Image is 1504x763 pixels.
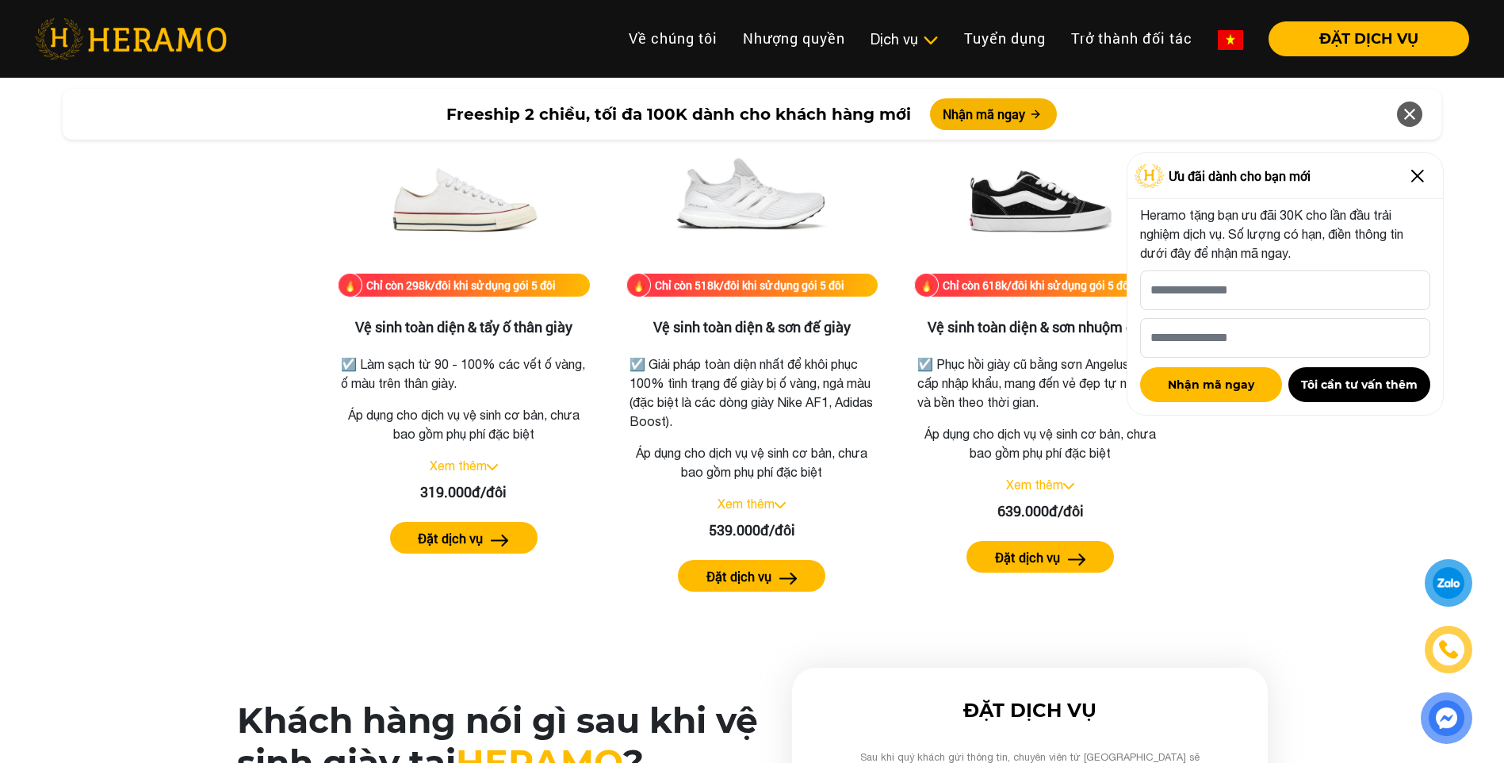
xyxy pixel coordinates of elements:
h3: Vệ sinh toàn diện & sơn nhuộm giày [914,319,1166,336]
a: Trở thành đối tác [1058,21,1205,56]
button: Nhận mã ngay [1140,367,1282,402]
img: vn-flag.png [1218,30,1243,50]
a: Đặt dịch vụ arrow [338,522,590,554]
img: arrow [491,535,509,546]
label: Đặt dịch vụ [418,529,483,548]
button: Tôi cần tư vấn thêm [1288,367,1430,402]
span: Freeship 2 chiều, tối đa 100K dành cho khách hàng mới [446,102,911,126]
a: Xem thêm [430,458,487,473]
div: 319.000đ/đôi [338,481,590,503]
p: Heramo tặng bạn ưu đãi 30K cho lần đầu trải nghiệm dịch vụ. Số lượng có hạn, điền thông tin dưới ... [1140,205,1430,263]
img: fire.png [914,273,939,297]
button: Đặt dịch vụ [390,522,538,554]
p: Áp dụng cho dịch vụ vệ sinh cơ bản, chưa bao gồm phụ phí đặc biệt [914,424,1166,462]
img: arrow_down.svg [1063,483,1074,489]
p: Áp dụng cho dịch vụ vệ sinh cơ bản, chưa bao gồm phụ phí đặc biệt [338,405,590,443]
button: Đặt dịch vụ [678,560,825,592]
img: heramo-logo.png [35,18,227,59]
a: Nhượng quyền [730,21,858,56]
h3: Vệ sinh toàn diện & tẩy ố thân giày [338,319,590,336]
a: Đặt dịch vụ arrow [914,541,1166,573]
img: Logo [1135,164,1165,188]
button: Nhận mã ngay [930,98,1057,130]
img: Vệ sinh toàn diện & sơn đế giày [672,115,831,274]
img: fire.png [626,273,651,297]
p: ☑️ Giải pháp toàn diện nhất để khôi phục 100% tình trạng đế giày bị ố vàng, ngả màu (đặc biệt là ... [630,355,875,431]
img: Close [1405,163,1430,189]
img: arrow [779,573,798,585]
a: Xem thêm [718,497,775,511]
h3: Vệ sinh toàn diện & sơn đế giày [626,319,878,336]
h3: ĐẶT DỊCH VỤ [852,700,1207,723]
img: arrow_down.svg [487,464,498,470]
a: Tuyển dụng [951,21,1058,56]
div: Chỉ còn 298k/đôi khi sử dụng gói 5 đôi [366,277,556,293]
img: Vệ sinh toàn diện & tẩy ố thân giày [385,115,543,274]
div: Chỉ còn 618k/đôi khi sử dụng gói 5 đôi [943,277,1132,293]
p: ☑️ Phục hồi giày cũ bằng sơn Angelus cao cấp nhập khẩu, mang đến vẻ đẹp tự nhiên và bền theo thời... [917,355,1163,412]
img: Vệ sinh toàn diện & sơn nhuộm giày [961,115,1119,274]
div: Chỉ còn 518k/đôi khi sử dụng gói 5 đôi [655,277,844,293]
img: phone-icon [1440,641,1457,658]
div: 539.000đ/đôi [626,520,878,541]
a: Về chúng tôi [616,21,730,56]
p: ☑️ Làm sạch từ 90 - 100% các vết ố vàng, ố màu trên thân giày. [341,355,587,393]
a: Đặt dịch vụ arrow [626,560,878,592]
img: subToggleIcon [922,33,939,48]
img: arrow [1068,554,1086,566]
button: Đặt dịch vụ [966,541,1114,573]
p: Áp dụng cho dịch vụ vệ sinh cơ bản, chưa bao gồm phụ phí đặc biệt [626,443,878,481]
label: Đặt dịch vụ [995,548,1060,567]
a: ĐẶT DỊCH VỤ [1256,32,1469,46]
img: fire.png [338,273,362,297]
label: Đặt dịch vụ [706,567,771,586]
a: Xem thêm [1006,477,1063,492]
a: phone-icon [1427,628,1470,671]
div: 639.000đ/đôi [914,500,1166,522]
span: Ưu đãi dành cho bạn mới [1169,167,1311,186]
img: arrow_down.svg [775,502,786,508]
div: Dịch vụ [871,29,939,50]
button: ĐẶT DỊCH VỤ [1269,21,1469,56]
